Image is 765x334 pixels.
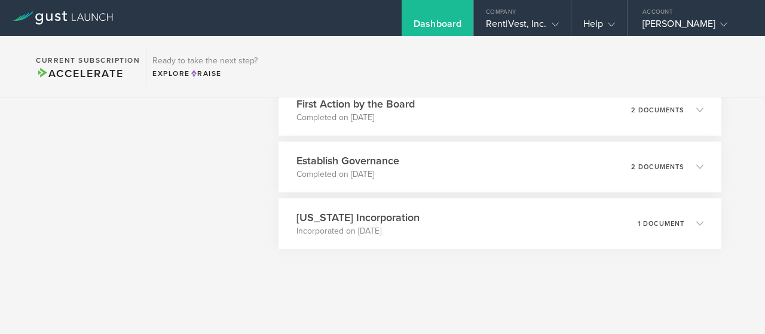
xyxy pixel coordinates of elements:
[36,57,140,64] h2: Current Subscription
[152,68,258,79] div: Explore
[296,96,415,112] h3: First Action by the Board
[631,107,684,114] p: 2 documents
[152,57,258,65] h3: Ready to take the next step?
[296,225,420,237] p: Incorporated on [DATE]
[705,277,765,334] iframe: Chat Widget
[146,48,264,85] div: Ready to take the next step?ExploreRaise
[296,112,415,124] p: Completed on [DATE]
[631,164,684,170] p: 2 documents
[638,220,684,227] p: 1 document
[486,18,559,36] div: Rent|Vest, Inc.
[583,18,615,36] div: Help
[642,18,744,36] div: [PERSON_NAME]
[296,168,399,180] p: Completed on [DATE]
[296,210,420,225] h3: [US_STATE] Incorporation
[190,69,222,78] span: Raise
[414,18,461,36] div: Dashboard
[296,153,399,168] h3: Establish Governance
[36,67,123,80] span: Accelerate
